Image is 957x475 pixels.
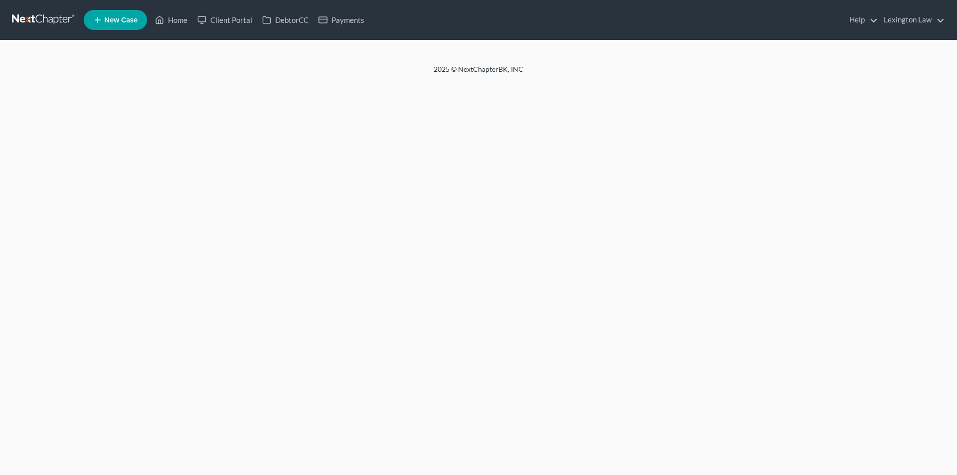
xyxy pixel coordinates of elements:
a: Help [844,11,878,29]
a: DebtorCC [257,11,314,29]
div: 2025 © NextChapterBK, INC [194,64,763,82]
a: Lexington Law [879,11,945,29]
new-legal-case-button: New Case [84,10,147,30]
a: Client Portal [192,11,257,29]
a: Payments [314,11,369,29]
a: Home [150,11,192,29]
